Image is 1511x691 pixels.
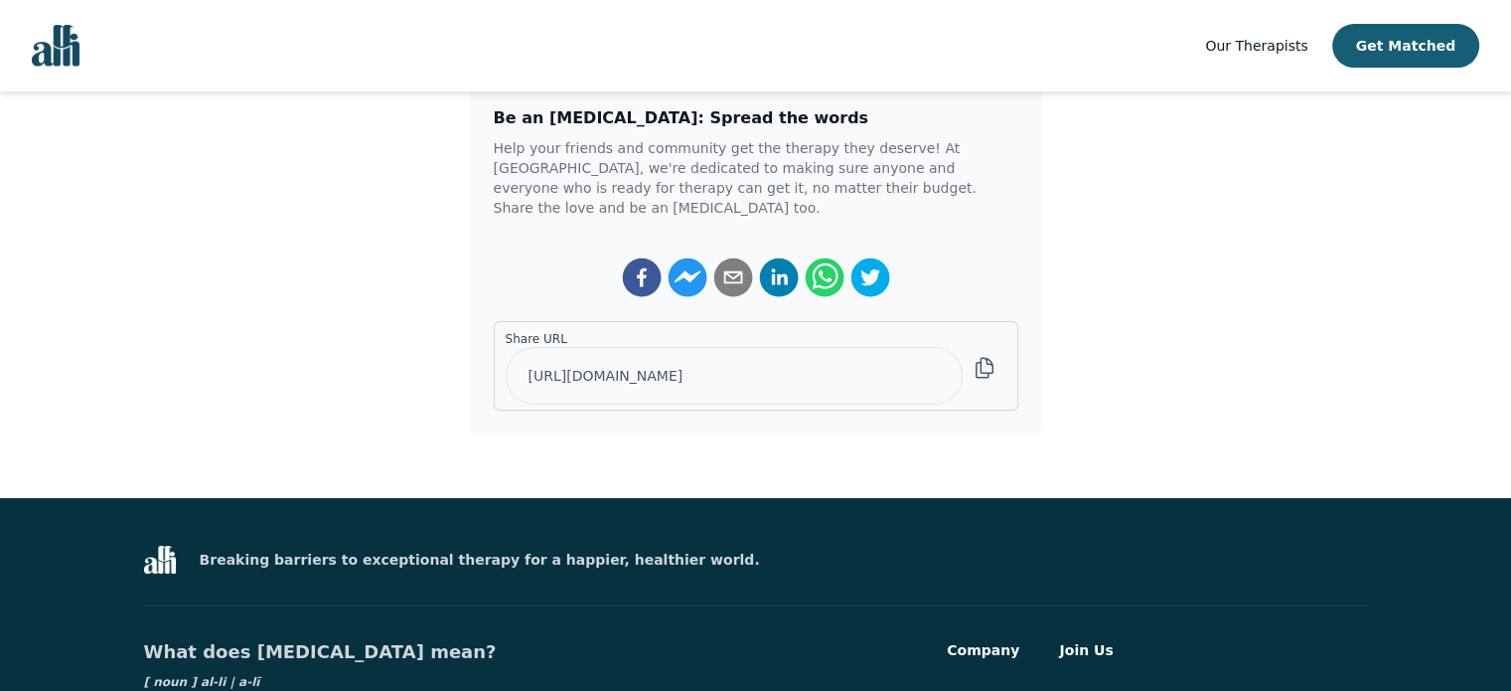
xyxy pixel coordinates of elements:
[713,258,753,297] button: email
[947,638,1019,662] h3: Company
[805,258,844,297] button: whatsapp
[1205,34,1307,58] a: Our Therapists
[1059,638,1191,662] h3: Join Us
[144,546,176,574] img: Alli Therapy
[506,331,963,347] label: Share URL
[144,674,260,690] p: [ noun ] al-li | a-lī
[494,138,1018,218] p: Help your friends and community get the therapy they deserve! At [GEOGRAPHIC_DATA], we're dedicat...
[668,258,707,297] button: facebookmessenger
[144,638,497,666] h5: What does [MEDICAL_DATA] mean?
[850,258,890,297] button: twitter
[622,258,662,297] button: facebook
[176,550,760,570] p: Breaking barriers to exceptional therapy for a happier, healthier world.
[1332,24,1479,68] button: Get Matched
[759,258,799,297] button: linkedin
[494,106,1018,130] h3: Be an [MEDICAL_DATA]: Spread the words
[32,25,79,67] img: alli logo
[1205,38,1307,54] span: Our Therapists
